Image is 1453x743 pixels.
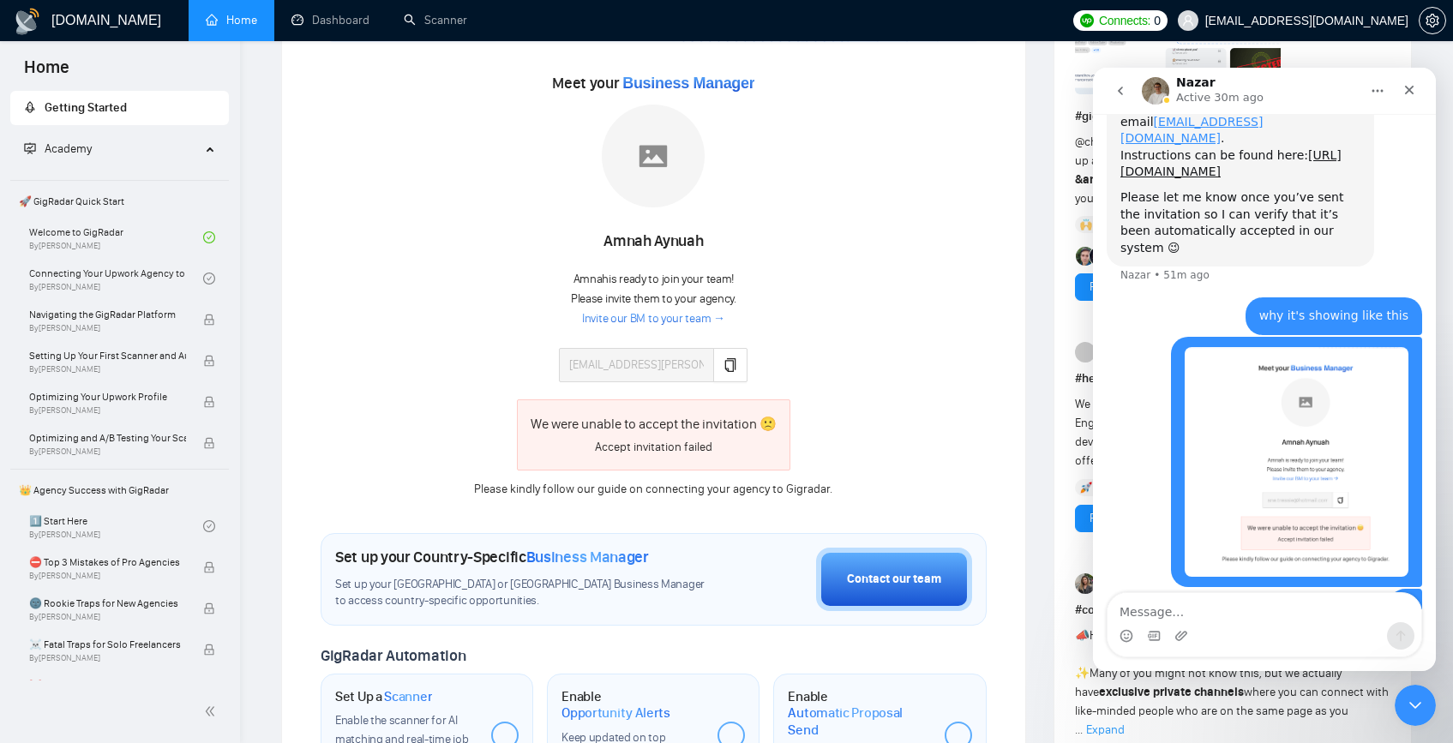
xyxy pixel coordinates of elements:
span: ✨ [1075,666,1090,680]
span: By [PERSON_NAME] [29,571,186,581]
span: Hey Upwork growth hackers, here's our July round-up and release notes for GigRadar • is your prof... [1075,135,1389,206]
span: copy [723,358,737,372]
a: Reply [1090,278,1117,297]
h1: # gigradar-hub [1075,107,1390,126]
a: homeHome [206,13,257,27]
span: Optimizing and A/B Testing Your Scanner for Better Results [29,429,186,446]
span: double-left [204,703,221,720]
h1: Enable [788,688,930,739]
a: Reply [1090,509,1117,528]
img: 🙌 [1080,219,1092,231]
img: placeholder.png [602,105,705,207]
span: Navigating the GigRadar Platform [29,306,186,323]
a: setting [1419,14,1446,27]
a: Invite our BM to your team → [582,311,725,327]
span: By [PERSON_NAME] [29,323,186,333]
button: Upload attachment [81,561,95,575]
img: Korlan [1075,573,1096,594]
span: We are seeking a skilled Web Developer with fluent or native English proficiency. Additionally, w... [1075,397,1384,468]
span: lock [203,314,215,326]
span: fund-projection-screen [24,142,36,154]
h1: Set Up a [335,688,432,705]
span: lock [203,355,215,367]
span: Academy [24,141,92,156]
span: Amnah is ready to join your team! [573,272,734,286]
span: Business Manager [622,75,754,92]
span: By [PERSON_NAME] [29,364,186,374]
img: Alex B [1076,247,1095,266]
span: 📣 [1075,628,1090,643]
span: check-circle [203,520,215,532]
span: lock [203,396,215,408]
span: Getting Started [45,100,127,115]
span: Meet your [552,74,754,93]
h1: # help-channel [1075,369,1390,388]
span: 0 [1154,11,1161,30]
span: ❌ How to get banned on Upwork [29,677,186,694]
a: dashboardDashboard [291,13,369,27]
li: Getting Started [10,91,229,125]
span: Academy [45,141,92,156]
span: Connects: [1099,11,1150,30]
span: 👑 Agency Success with GigRadar [12,473,227,507]
div: sagar@sranalytics.io says… [14,521,329,579]
a: [URL][DOMAIN_NAME] [27,81,249,111]
h1: Set up your Country-Specific [335,548,649,566]
span: lock [203,644,215,656]
button: Gif picker [54,561,68,575]
a: our guide [577,482,627,496]
span: Automatic Proposal Send [788,704,930,738]
img: upwork-logo.png [1080,14,1094,27]
a: Welcome to GigRadarBy[PERSON_NAME] [29,219,203,256]
div: why it's showing like this [166,240,315,257]
span: @channel [1075,135,1126,149]
a: searchScanner [404,13,467,27]
span: ☠️ Fatal Traps for Solo Freelancers [29,636,186,653]
h1: Enable [561,688,704,722]
span: Business Manager [526,548,649,566]
span: By [PERSON_NAME] [29,405,186,416]
span: Set up your [GEOGRAPHIC_DATA] or [GEOGRAPHIC_DATA] Business Manager to access country-specific op... [335,577,717,609]
span: Setting Up Your First Scanner and Auto-Bidder [29,347,186,364]
img: logo [14,8,41,35]
button: setting [1419,7,1446,34]
span: setting [1420,14,1445,27]
span: check-circle [203,231,215,243]
span: Hey Many of you might not know this, but we actually have where you can connect with like-minded ... [1075,628,1389,737]
div: We were unable to accept the invitation 🙁 [531,413,777,434]
span: Opportunity Alerts [561,704,670,722]
span: By [PERSON_NAME] [29,653,186,663]
div: Nazar • 51m ago [27,202,117,213]
div: Please let me know once you’ve sent the invitation so I can verify that it’s been automatically a... [27,122,267,189]
div: why it's showing like this [153,230,329,267]
div: Amnah Aynuah [559,227,748,256]
span: user [1182,15,1194,27]
span: 🚀 GigRadar Quick Start [12,184,227,219]
span: lock [203,602,215,614]
span: By [PERSON_NAME] [29,446,186,457]
div: Accept invitation failed [531,438,777,457]
strong: exclusive private channels [1099,685,1244,699]
span: Optimizing Your Upwork Profile [29,388,186,405]
button: Reply [1075,273,1132,301]
div: Contact our team [847,570,941,589]
div: sagar@sranalytics.io says… [14,230,329,269]
span: Please invite them to your agency. [571,291,736,306]
span: lock [203,561,215,573]
button: Reply [1075,505,1132,532]
img: 🚀 [1080,482,1092,494]
span: Home [10,55,83,91]
a: [EMAIL_ADDRESS][DOMAIN_NAME] [27,47,170,78]
span: By [PERSON_NAME] [29,612,186,622]
span: GigRadar Automation [321,646,465,665]
span: lock [203,437,215,449]
span: check-circle [203,273,215,285]
span: 🌚 Rookie Traps for New Agencies [29,595,186,612]
span: Scanner [384,688,432,705]
a: 1️⃣ Start HereBy[PERSON_NAME] [29,507,203,545]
